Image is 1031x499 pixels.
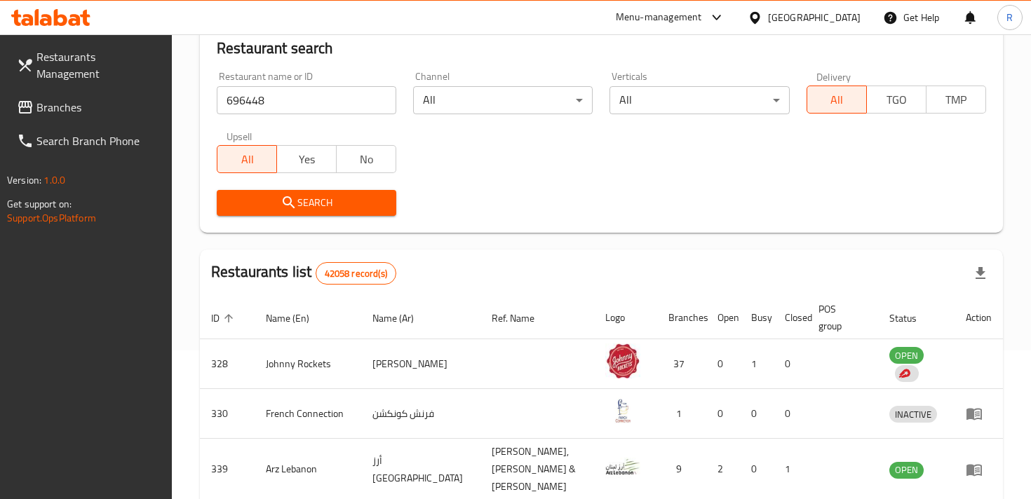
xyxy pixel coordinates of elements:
span: OPEN [889,462,924,478]
td: 328 [200,339,255,389]
td: [PERSON_NAME] [361,339,480,389]
button: All [807,86,867,114]
span: Name (Ar) [372,310,432,327]
th: Logo [594,296,657,339]
label: Delivery [816,71,851,81]
td: 0 [706,389,740,439]
button: TGO [866,86,926,114]
h2: Restaurant search [217,38,986,59]
td: 1 [740,339,774,389]
span: Search Branch Phone [36,132,161,149]
td: 0 [774,389,807,439]
td: French Connection [255,389,361,439]
span: R [1006,10,1013,25]
img: Arz Lebanon [605,449,640,484]
td: 0 [706,339,740,389]
img: delivery hero logo [898,367,910,380]
div: Indicates that the vendor menu management has been moved to DH Catalog service [895,365,919,382]
input: Search for restaurant name or ID.. [217,86,396,114]
td: 1 [657,389,706,439]
span: Ref. Name [492,310,553,327]
td: 37 [657,339,706,389]
span: All [813,90,861,110]
a: Support.OpsPlatform [7,209,96,227]
span: Search [228,194,385,212]
span: All [223,149,271,170]
div: All [413,86,593,114]
div: OPEN [889,462,924,479]
a: Search Branch Phone [6,124,172,158]
div: Menu [966,461,992,478]
button: Search [217,190,396,216]
span: Branches [36,99,161,116]
span: 1.0.0 [43,171,65,189]
span: Name (En) [266,310,328,327]
span: INACTIVE [889,406,937,423]
button: All [217,145,277,173]
td: 0 [740,389,774,439]
span: Yes [283,149,331,170]
span: TMP [932,90,981,110]
span: POS group [818,301,861,334]
td: فرنش كونكشن [361,389,480,439]
div: Menu [966,405,992,422]
span: 42058 record(s) [316,267,396,280]
span: TGO [872,90,921,110]
span: ID [211,310,238,327]
div: All [609,86,789,114]
th: Closed [774,296,807,339]
th: Busy [740,296,774,339]
button: Yes [276,145,337,173]
td: Johnny Rockets [255,339,361,389]
div: Menu-management [616,9,702,26]
a: Restaurants Management [6,40,172,90]
span: Version: [7,171,41,189]
h2: Restaurants list [211,261,396,285]
span: OPEN [889,348,924,364]
label: Upsell [227,131,252,141]
span: Get support on: [7,195,72,213]
img: French Connection [605,393,640,428]
span: No [342,149,391,170]
th: Branches [657,296,706,339]
button: TMP [926,86,986,114]
th: Action [955,296,1003,339]
td: 0 [774,339,807,389]
button: No [336,145,396,173]
div: OPEN [889,347,924,364]
span: Status [889,310,935,327]
th: Open [706,296,740,339]
div: [GEOGRAPHIC_DATA] [768,10,861,25]
td: 330 [200,389,255,439]
img: Johnny Rockets [605,343,640,378]
a: Branches [6,90,172,124]
span: Restaurants Management [36,48,161,82]
div: Export file [964,257,997,290]
div: INACTIVE [889,406,937,423]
